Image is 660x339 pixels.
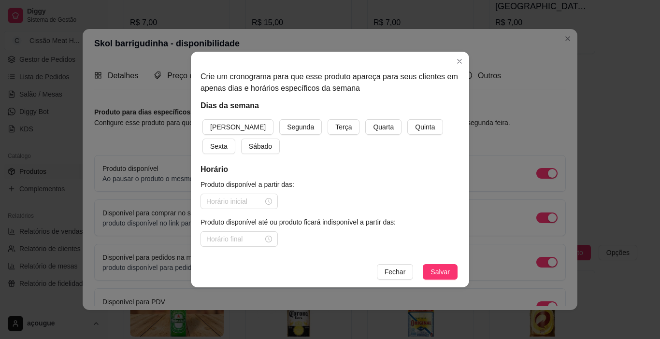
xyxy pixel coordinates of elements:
[201,179,459,190] article: Produto disponível a partir das:
[377,264,414,280] button: Fechar
[407,119,443,135] button: Quinta
[365,119,402,135] button: Quarta
[201,164,459,175] h5: Horário
[335,122,352,132] span: Terça
[279,119,322,135] button: Segunda
[328,119,359,135] button: Terça
[423,264,458,280] button: Salvar
[201,100,459,115] h5: Dias da semana
[430,267,450,277] span: Salvar
[202,139,235,154] button: Sexta
[210,122,266,132] span: [PERSON_NAME]
[206,196,263,207] input: Horário inicial
[415,122,435,132] span: Quinta
[249,141,272,152] span: Sábado
[210,141,228,152] span: Sexta
[385,267,406,277] span: Fechar
[201,71,459,94] article: Crie um cronograma para que esse produto apareça para seus clientes em apenas dias e horários esp...
[202,119,273,135] button: [PERSON_NAME]
[201,217,459,227] article: Produto disponível até ou produto ficará indisponível a partir das:
[373,122,394,132] span: Quarta
[287,122,314,132] span: Segunda
[452,54,467,69] button: Close
[241,139,280,154] button: Sábado
[206,234,263,244] input: Horário final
